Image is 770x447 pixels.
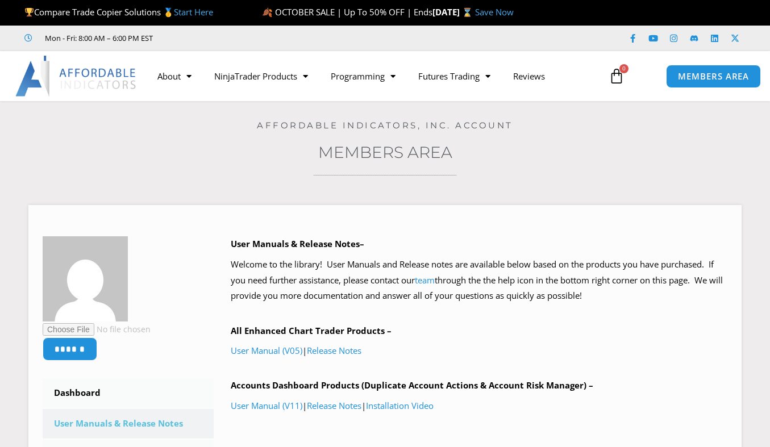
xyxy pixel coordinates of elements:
span: 🍂 OCTOBER SALE | Up To 50% OFF | Ends [262,6,432,18]
a: Dashboard [43,378,214,408]
span: Compare Trade Copier Solutions 🥇 [24,6,213,18]
a: Release Notes [307,400,361,411]
img: 1096851d22a3006af90ae03c2c7b18056e23c46d23158de8d1c6803d30882b5b [43,236,128,321]
nav: Menu [146,63,601,89]
a: Release Notes [307,345,361,356]
a: Reviews [502,63,556,89]
b: All Enhanced Chart Trader Products – [231,325,392,336]
b: Accounts Dashboard Products (Duplicate Account Actions & Account Risk Manager) – [231,379,593,391]
p: Welcome to the library! User Manuals and Release notes are available below based on the products ... [231,257,727,304]
a: Programming [319,63,407,89]
a: User Manuals & Release Notes [43,409,214,438]
a: Affordable Indicators, Inc. Account [257,120,513,131]
span: 0 [619,64,629,73]
img: LogoAI | Affordable Indicators – NinjaTrader [15,56,138,97]
a: Start Here [174,6,213,18]
p: | [231,343,727,359]
a: User Manual (V05) [231,345,302,356]
a: 0 [592,60,642,93]
a: Installation Video [366,400,434,411]
a: NinjaTrader Products [203,63,319,89]
img: 🏆 [25,8,34,16]
span: MEMBERS AREA [678,72,749,81]
a: User Manual (V11) [231,400,302,411]
a: team [415,274,435,286]
iframe: Customer reviews powered by Trustpilot [169,32,339,44]
a: Members Area [318,143,452,162]
b: User Manuals & Release Notes– [231,238,364,249]
p: | | [231,398,727,414]
a: About [146,63,203,89]
a: Save Now [475,6,514,18]
a: MEMBERS AREA [666,65,761,88]
a: Futures Trading [407,63,502,89]
span: Mon - Fri: 8:00 AM – 6:00 PM EST [42,31,153,45]
strong: [DATE] ⌛ [432,6,475,18]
